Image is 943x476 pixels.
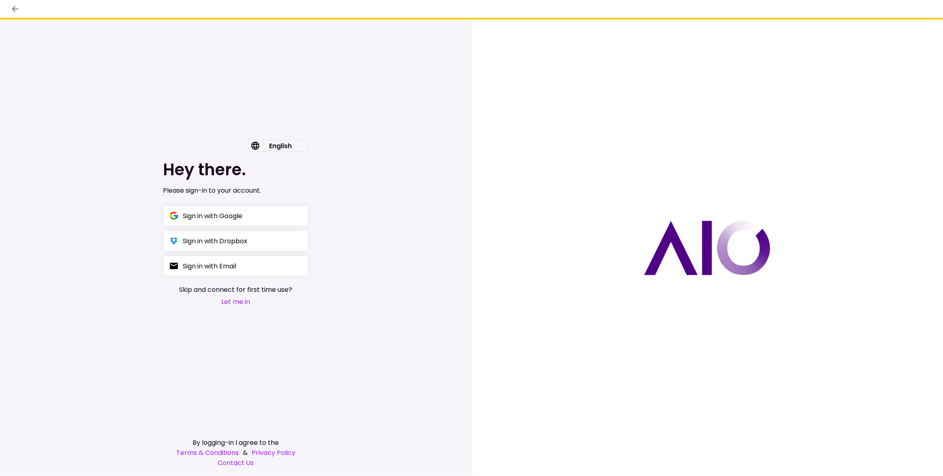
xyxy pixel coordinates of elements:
h1: Hey there. [163,160,309,179]
a: Terms & Conditions [176,448,239,458]
button: Let me in [179,297,292,307]
a: Contact Us [163,458,309,468]
img: AIO logo [644,221,770,275]
button: Sign in with Google [163,205,309,226]
div: Sign in with Dropbox [183,236,247,246]
span: Skip and connect for first time use? [179,285,292,295]
div: English [263,140,298,151]
div: Sign in with Email [183,261,236,271]
button: Sign in with Dropbox [163,230,309,251]
button: Sign in with Email [163,255,309,276]
button: back [8,2,22,16]
div: & [163,448,309,458]
div: By logging-in I agree to the [163,438,309,448]
div: Please sign-in to your account. [163,186,309,195]
div: Sign in with Google [183,211,242,221]
a: Privacy Policy [252,448,295,458]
